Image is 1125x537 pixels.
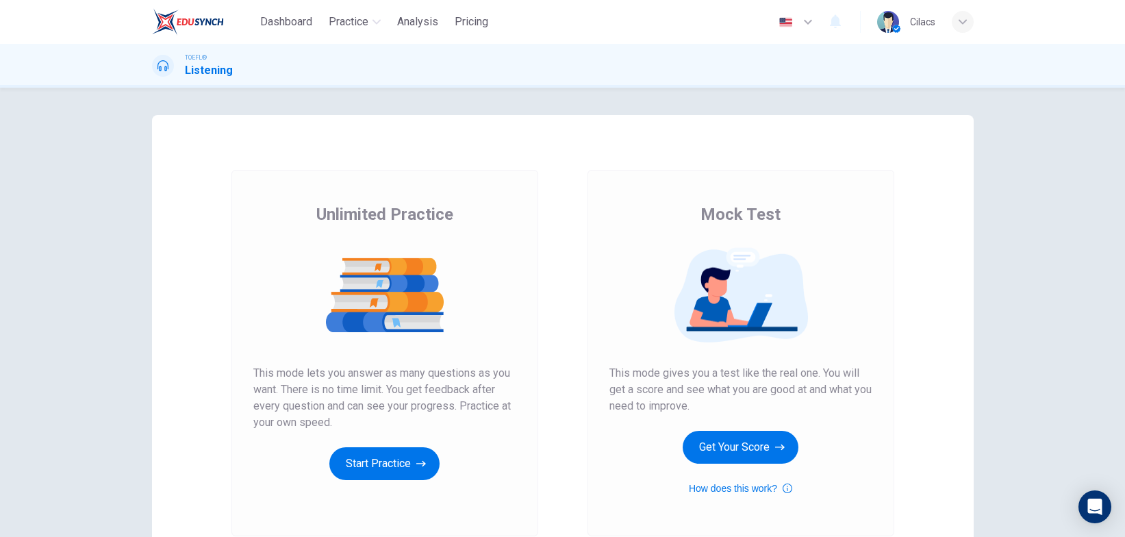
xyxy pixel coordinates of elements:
button: Analysis [392,10,444,34]
h1: Listening [185,62,233,79]
span: This mode lets you answer as many questions as you want. There is no time limit. You get feedback... [253,365,516,431]
img: Profile picture [877,11,899,33]
img: en [777,17,794,27]
span: Analysis [397,14,438,30]
span: This mode gives you a test like the real one. You will get a score and see what you are good at a... [609,365,872,414]
img: EduSynch logo [152,8,224,36]
button: Start Practice [329,447,440,480]
span: Mock Test [700,203,781,225]
button: Pricing [449,10,494,34]
span: TOEFL® [185,53,207,62]
button: Get Your Score [683,431,798,464]
button: How does this work? [689,480,792,497]
span: Unlimited Practice [316,203,453,225]
span: Dashboard [260,14,312,30]
button: Practice [323,10,386,34]
span: Practice [329,14,368,30]
div: Cilacs [910,14,935,30]
a: EduSynch logo [152,8,255,36]
span: Pricing [455,14,488,30]
button: Dashboard [255,10,318,34]
div: Open Intercom Messenger [1078,490,1111,523]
